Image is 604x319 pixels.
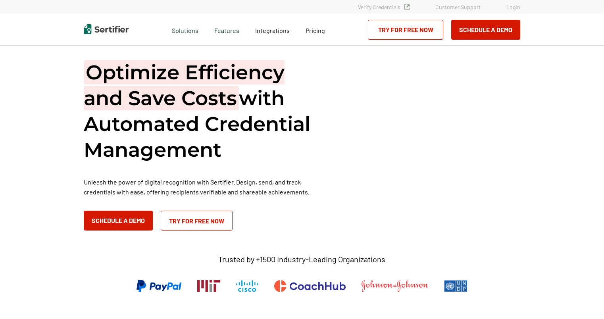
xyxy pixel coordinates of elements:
p: Trusted by +1500 Industry-Leading Organizations [218,254,385,264]
a: Try for Free Now [161,211,233,231]
img: Sertifier | Digital Credentialing Platform [84,24,129,34]
a: Verify Credentials [358,4,410,10]
img: Cisco [236,280,258,292]
a: Try for Free Now [368,20,443,40]
img: PayPal [137,280,181,292]
img: Massachusetts Institute of Technology [197,280,220,292]
a: Integrations [255,25,290,35]
img: UNDP [444,280,467,292]
a: Pricing [306,25,325,35]
p: Unleash the power of digital recognition with Sertifier. Design, send, and track credentials with... [84,177,322,197]
img: Verified [404,4,410,10]
span: Integrations [255,27,290,34]
span: Features [214,25,239,35]
a: Login [506,4,520,10]
img: CoachHub [274,280,346,292]
img: Johnson & Johnson [362,280,428,292]
a: Customer Support [435,4,481,10]
h1: with Automated Credential Management [84,60,322,163]
span: Optimize Efficiency and Save Costs [84,60,285,110]
span: Solutions [172,25,198,35]
span: Pricing [306,27,325,34]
